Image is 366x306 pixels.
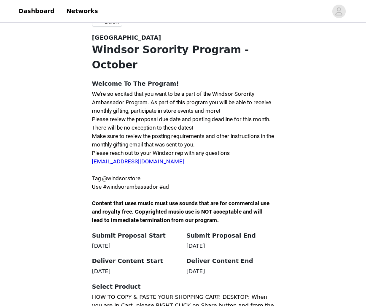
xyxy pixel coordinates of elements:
[186,257,274,265] h4: Deliver Content End
[92,267,180,276] div: [DATE]
[92,79,274,88] h4: Welcome To The Program!
[92,42,274,73] h1: Windsor Sorority Program - October
[92,200,271,223] span: Content that uses music must use sounds that are for commercial use and royalty free. Copyrighted...
[92,91,271,114] span: We're so excited that you want to be a part of the Windsor Sorority Ambassador Program. As part o...
[92,184,169,190] span: Use #windsorambassador #ad
[186,231,274,240] h4: Submit Proposal End
[335,5,343,18] div: avatar
[92,158,184,165] a: [EMAIL_ADDRESS][DOMAIN_NAME]
[92,175,140,181] span: Tag @windsorstore
[92,133,274,148] span: Make sure to review the posting requirements and other instructions in the monthly gifting email ...
[186,267,274,276] div: [DATE]
[92,257,180,265] h4: Deliver Content Start
[13,2,59,21] a: Dashboard
[186,242,274,250] div: [DATE]
[92,116,271,131] span: Please review the proposal due date and posting deadline for this month. There will be no excepti...
[92,231,180,240] h4: Submit Proposal Start
[92,242,180,250] div: [DATE]
[92,150,233,165] span: Please reach out to your Windsor rep with any questions -
[61,2,103,21] a: Networks
[92,282,274,291] h4: Select Product
[92,33,161,42] span: [GEOGRAPHIC_DATA]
